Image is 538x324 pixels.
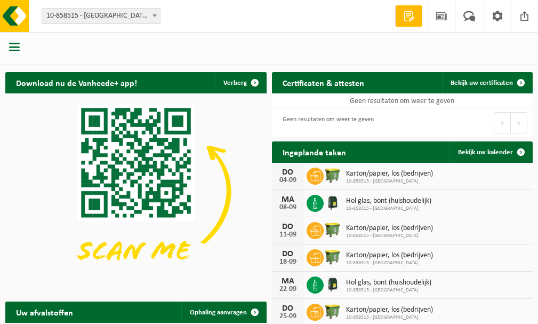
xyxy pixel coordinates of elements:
span: Bekijk uw kalender [458,149,513,156]
img: CR-HR-1C-1000-PES-01 [324,275,342,293]
h2: Ingeplande taken [272,141,357,162]
span: 10-858515 - ZWAANHOF - KOMEN [42,9,160,23]
img: WB-1100-HPE-GN-50 [324,220,342,239]
button: Next [511,112,527,133]
span: 10-858515 - [GEOGRAPHIC_DATA] [346,178,433,185]
span: 10-858515 - [GEOGRAPHIC_DATA] [346,287,431,294]
div: 22-09 [277,286,299,293]
div: DO [277,304,299,313]
div: 04-09 [277,177,299,184]
div: 11-09 [277,231,299,239]
span: 10-858515 - ZWAANHOF - KOMEN [42,8,160,24]
span: 10-858515 - [GEOGRAPHIC_DATA] [346,260,433,266]
img: WB-1100-HPE-GN-50 [324,248,342,266]
div: DO [277,223,299,231]
div: 25-09 [277,313,299,320]
button: Verberg [215,72,266,93]
div: 08-09 [277,204,299,211]
span: Verberg [223,80,247,86]
img: CR-HR-1C-1000-PES-01 [324,193,342,211]
span: Karton/papier, los (bedrijven) [346,170,433,178]
span: Hol glas, bont (huishoudelijk) [346,279,431,287]
span: Bekijk uw certificaten [451,80,513,86]
img: WB-1100-HPE-GN-50 [324,166,342,184]
button: Previous [494,112,511,133]
div: MA [277,277,299,286]
span: Hol glas, bont (huishoudelijk) [346,197,431,206]
span: Ophaling aanvragen [190,309,247,316]
img: WB-1100-HPE-GN-50 [324,302,342,320]
a: Ophaling aanvragen [181,302,266,323]
img: Download de VHEPlus App [5,93,267,289]
div: MA [277,195,299,204]
span: 10-858515 - [GEOGRAPHIC_DATA] [346,206,431,212]
div: 18-09 [277,258,299,266]
span: 10-858515 - [GEOGRAPHIC_DATA] [346,233,433,239]
a: Bekijk uw certificaten [442,72,532,93]
span: Karton/papier, los (bedrijven) [346,251,433,260]
span: Karton/papier, los (bedrijven) [346,306,433,314]
td: Geen resultaten om weer te geven [272,93,533,108]
div: Geen resultaten om weer te geven [277,111,374,135]
h2: Certificaten & attesten [272,72,375,93]
h2: Download nu de Vanheede+ app! [5,72,148,93]
div: DO [277,168,299,177]
h2: Uw afvalstoffen [5,302,84,322]
span: Karton/papier, los (bedrijven) [346,224,433,233]
a: Bekijk uw kalender [449,141,532,163]
div: DO [277,250,299,258]
span: 10-858515 - [GEOGRAPHIC_DATA] [346,314,433,321]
